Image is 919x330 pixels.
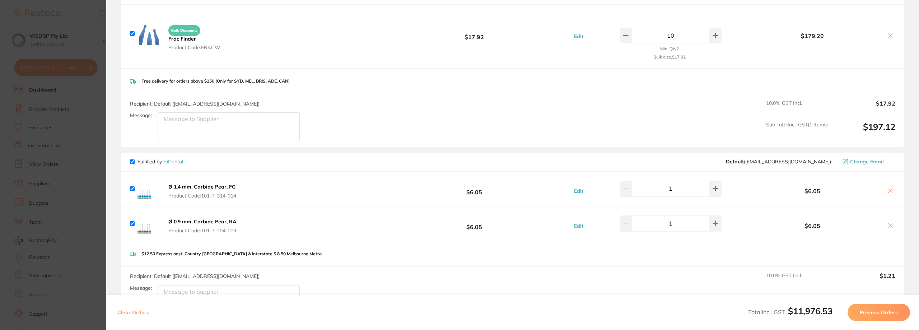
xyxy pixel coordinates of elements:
b: $17.92 [398,27,551,40]
b: Default [726,158,744,165]
span: Change Email [850,159,884,164]
span: 10.0 % GST Incl. [766,100,828,116]
button: Clear Orders [115,304,151,321]
p: Fulfilled by [137,159,183,164]
span: Sub Total Incl. GST ( 2 Items) [766,294,828,314]
button: Preview Orders [848,304,910,321]
button: Edit [572,223,586,229]
button: Edit [572,33,586,39]
span: Bulk Discounts [168,25,200,36]
output: $13.31 [834,294,895,314]
b: $6.05 [742,188,882,194]
button: Change Email [840,158,895,165]
b: $179.20 [742,33,882,39]
span: Product Code: 101-7-314-014 [168,193,236,199]
label: Message: [130,112,152,118]
b: Ø 1.4 mm, Carbide Pear, FG [168,183,235,190]
span: Recipient: Default ( [EMAIL_ADDRESS][DOMAIN_NAME] ) [130,101,260,107]
span: 10.0 % GST Incl. [766,273,828,288]
p: $12.50 Express post, Country [GEOGRAPHIC_DATA] & Interstate $ 8.50 Melbourne Metro [141,251,322,256]
span: Product Code: 101-7-204-009 [168,228,237,233]
img: YjJlMHhtcg [137,177,160,200]
span: Recipient: Default ( [EMAIL_ADDRESS][DOMAIN_NAME] ) [130,273,260,279]
small: Min. Qty 2 [660,46,679,51]
span: info@rosler.com.au [726,159,831,164]
span: Total Incl. GST [748,308,832,316]
p: Free delivery for orders above $250 (Only for SYD, MEL, BRIS, ADE, CAN) [141,79,290,84]
button: Ø 0.9 mm, Carbide Pear, RA Product Code:101-7-204-009 [166,218,239,233]
img: d2YzOW1naA [137,22,160,45]
b: $6.05 [398,217,551,230]
span: Product Code: FRACW [168,45,220,50]
span: Sub Total Incl. GST ( 1 Items) [766,122,828,141]
button: Ø 1.4 mm, Carbide Pear, FG Product Code:101-7-314-014 [166,183,238,199]
a: RiDental [163,158,183,165]
b: $11,976.53 [788,306,832,316]
output: $197.12 [834,122,895,141]
button: Edit [572,188,586,194]
b: $6.05 [398,182,551,195]
button: Bulk Discounts Frac Finder Product Code:FRACW [166,22,223,51]
b: Frac Finder [168,36,196,42]
output: $17.92 [834,100,895,116]
label: Message: [130,285,152,291]
b: $6.05 [742,223,882,229]
small: Bulk disc. $17.92 [653,55,686,60]
output: $1.21 [834,273,895,288]
b: Ø 0.9 mm, Carbide Pear, RA [168,218,237,225]
img: dDAwZG42YQ [137,212,160,235]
